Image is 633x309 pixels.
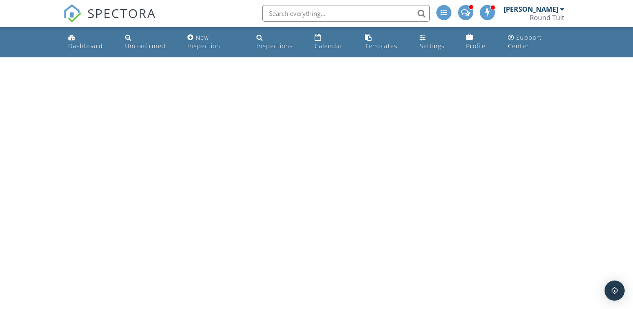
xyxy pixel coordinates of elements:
[605,281,625,301] div: Open Intercom Messenger
[122,30,177,54] a: Unconfirmed
[463,30,498,54] a: Profile
[508,33,542,50] div: Support Center
[87,4,156,22] span: SPECTORA
[311,30,355,54] a: Calendar
[416,30,456,54] a: Settings
[68,42,103,50] div: Dashboard
[253,30,305,54] a: Inspections
[125,42,166,50] div: Unconfirmed
[361,30,410,54] a: Templates
[530,13,564,22] div: Round Tuit
[505,30,568,54] a: Support Center
[256,42,293,50] div: Inspections
[262,5,430,22] input: Search everything...
[63,4,82,23] img: The Best Home Inspection Software - Spectora
[65,30,115,54] a: Dashboard
[184,30,247,54] a: New Inspection
[504,5,558,13] div: [PERSON_NAME]
[420,42,445,50] div: Settings
[187,33,220,50] div: New Inspection
[365,42,397,50] div: Templates
[466,42,486,50] div: Profile
[63,11,156,29] a: SPECTORA
[315,42,343,50] div: Calendar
